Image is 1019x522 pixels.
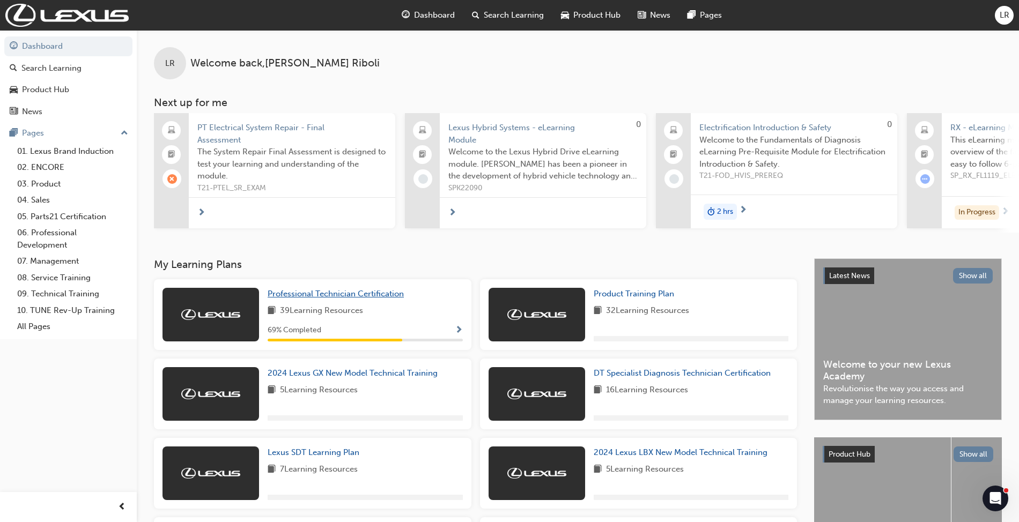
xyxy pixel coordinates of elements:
a: Product HubShow all [823,446,993,463]
div: Product Hub [22,84,69,96]
button: DashboardSearch LearningProduct HubNews [4,34,132,123]
img: Trak [181,468,240,479]
a: 09. Technical Training [13,286,132,302]
span: 2024 Lexus GX New Model Technical Training [268,368,438,378]
span: LR [1000,9,1009,21]
a: Lexus SDT Learning Plan [268,446,364,459]
span: PT Electrical System Repair - Final Assessment [197,122,387,146]
span: book-icon [268,304,276,318]
span: 0 [887,120,892,129]
span: booktick-icon [670,148,677,162]
span: T21-PTEL_SR_EXAM [197,182,387,195]
a: Dashboard [4,36,132,56]
span: duration-icon [707,205,715,219]
span: car-icon [561,9,569,22]
span: Welcome to the Lexus Hybrid Drive eLearning module. [PERSON_NAME] has been a pioneer in the devel... [448,146,638,182]
img: Trak [181,309,240,320]
a: 08. Service Training [13,270,132,286]
button: Show Progress [455,324,463,337]
span: news-icon [10,107,18,117]
img: Trak [5,4,129,27]
span: Product Training Plan [594,289,674,299]
a: 0Electrification Introduction & SafetyWelcome to the Fundamentals of Diagnosis eLearning Pre-Requ... [656,113,897,228]
span: Product Hub [829,450,870,459]
span: news-icon [638,9,646,22]
span: Dashboard [414,9,455,21]
span: booktick-icon [419,148,426,162]
span: Revolutionise the way you access and manage your learning resources. [823,383,993,407]
a: Latest NewsShow allWelcome to your new Lexus AcademyRevolutionise the way you access and manage y... [814,258,1002,420]
span: SPK22090 [448,182,638,195]
span: LR [165,57,175,70]
span: DT Specialist Diagnosis Technician Certification [594,368,771,378]
span: learningRecordVerb_NONE-icon [418,174,428,184]
span: Welcome to your new Lexus Academy [823,359,993,383]
span: prev-icon [118,501,126,514]
span: 0 [636,120,641,129]
span: laptop-icon [168,124,175,138]
a: 05. Parts21 Certification [13,208,132,225]
span: book-icon [594,384,602,397]
a: pages-iconPages [679,4,730,26]
span: pages-icon [10,129,18,138]
span: Professional Technician Certification [268,289,404,299]
a: 01. Lexus Brand Induction [13,143,132,160]
button: Show all [954,446,994,462]
span: booktick-icon [168,148,175,162]
span: 2024 Lexus LBX New Model Technical Training [594,448,767,457]
span: 32 Learning Resources [606,304,689,318]
span: learningRecordVerb_ATTEMPT-icon [920,174,930,184]
a: PT Electrical System Repair - Final AssessmentThe System Repair Final Assessment is designed to t... [154,113,395,228]
span: 69 % Completed [268,324,321,337]
span: laptop-icon [419,124,426,138]
span: Search Learning [484,9,544,21]
span: pages-icon [688,9,696,22]
a: news-iconNews [629,4,679,26]
span: 39 Learning Resources [280,304,363,318]
img: Trak [507,468,566,479]
div: In Progress [955,205,999,220]
span: laptop-icon [670,124,677,138]
a: Latest NewsShow all [823,267,993,285]
a: DT Specialist Diagnosis Technician Certification [594,367,775,379]
span: T21-FOD_HVIS_PREREQ [699,170,889,182]
span: up-icon [121,126,128,140]
span: 5 Learning Resources [280,384,358,397]
span: Electrification Introduction & Safety [699,122,889,134]
button: Pages [4,123,132,143]
span: learningRecordVerb_NONE-icon [669,174,679,184]
span: 5 Learning Resources [606,463,684,476]
span: Lexus SDT Learning Plan [268,448,359,457]
span: 7 Learning Resources [280,463,358,476]
div: Search Learning [21,62,82,74]
h3: Next up for me [137,96,1019,109]
span: learningRecordVerb_FAIL-icon [167,174,177,184]
a: Product Hub [4,80,132,100]
span: 2 hrs [717,206,733,218]
button: LR [995,6,1014,25]
span: book-icon [594,304,602,318]
span: Welcome to the Fundamentals of Diagnosis eLearning Pre-Requisite Module for Electrification Intro... [699,134,889,170]
span: car-icon [10,85,18,95]
a: 0Lexus Hybrid Systems - eLearning ModuleWelcome to the Lexus Hybrid Drive eLearning module. [PERS... [405,113,646,228]
span: guage-icon [10,42,18,51]
span: next-icon [1001,207,1009,217]
a: 2024 Lexus GX New Model Technical Training [268,367,442,379]
a: 2024 Lexus LBX New Model Technical Training [594,446,772,459]
span: Pages [700,9,722,21]
a: 07. Management [13,253,132,270]
img: Trak [507,309,566,320]
span: next-icon [739,206,747,215]
a: 06. Professional Development [13,225,132,253]
span: Latest News [829,271,870,280]
a: Product Training Plan [594,288,678,300]
span: Product Hub [573,9,621,21]
a: search-iconSearch Learning [463,4,552,26]
a: car-iconProduct Hub [552,4,629,26]
span: book-icon [594,463,602,476]
div: News [22,106,42,118]
a: All Pages [13,318,132,335]
img: Trak [507,389,566,399]
a: 04. Sales [13,192,132,208]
